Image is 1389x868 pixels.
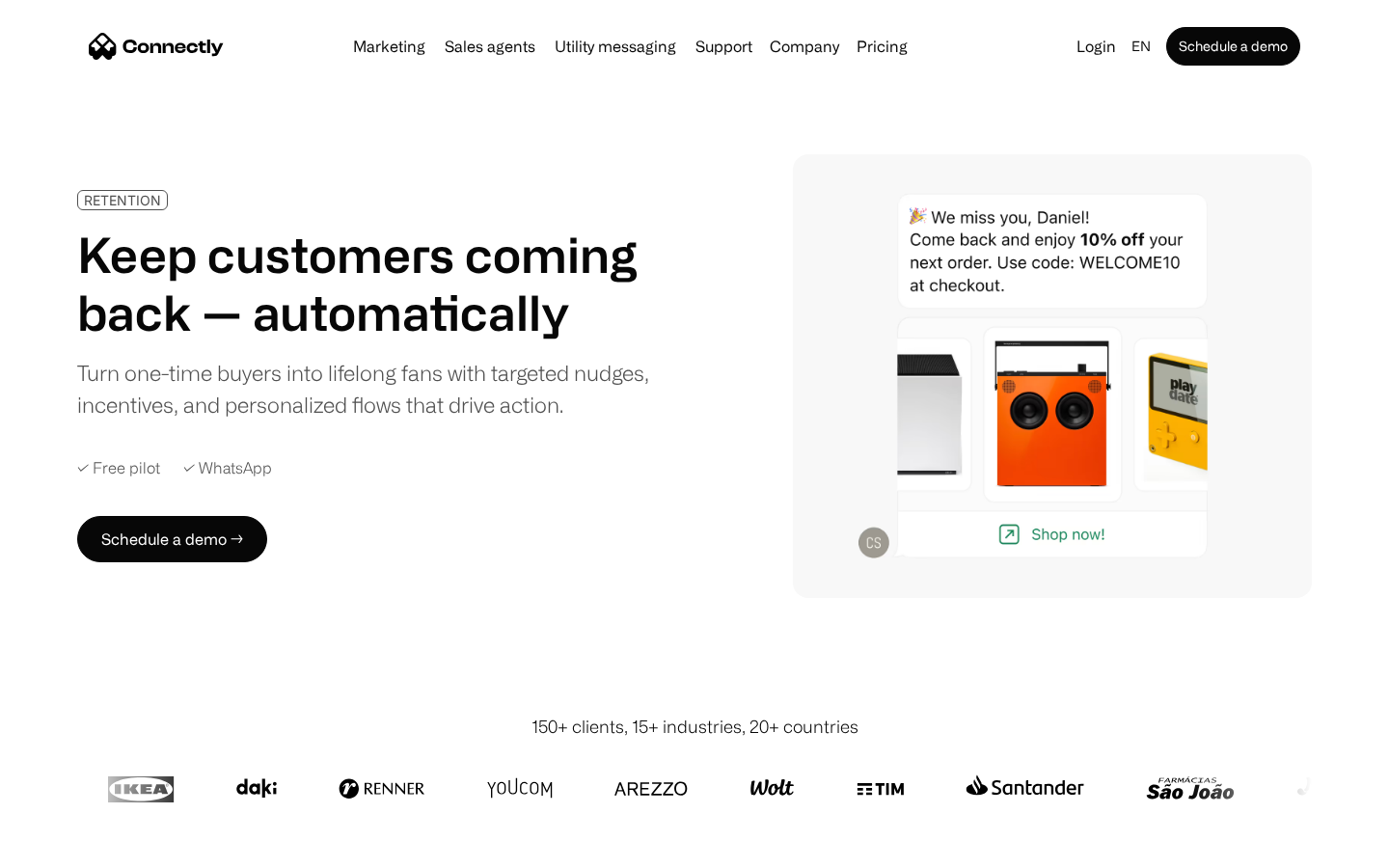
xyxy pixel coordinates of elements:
[688,39,760,54] a: Support
[1166,27,1300,66] a: Schedule a demo
[770,33,839,60] div: Company
[84,193,161,207] div: RETENTION
[19,832,116,861] aside: Language selected: English
[437,39,543,54] a: Sales agents
[531,714,858,740] div: 150+ clients, 15+ industries, 20+ countries
[39,834,116,861] ul: Language list
[345,39,433,54] a: Marketing
[547,39,684,54] a: Utility messaging
[1131,33,1151,60] div: en
[77,226,664,341] h1: Keep customers coming back — automatically
[849,39,915,54] a: Pricing
[1069,33,1124,60] a: Login
[77,357,664,420] div: Turn one-time buyers into lifelong fans with targeted nudges, incentives, and personalized flows ...
[77,516,267,562] a: Schedule a demo →
[183,459,272,477] div: ✓ WhatsApp
[77,459,160,477] div: ✓ Free pilot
